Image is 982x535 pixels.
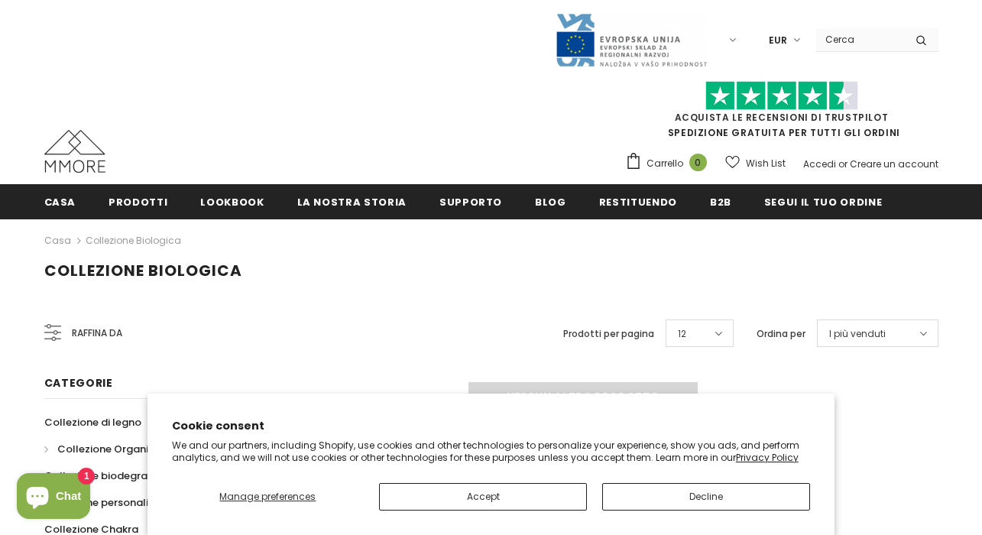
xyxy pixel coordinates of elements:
span: Restituendo [599,195,677,209]
label: Ordina per [757,326,805,342]
span: Collezione biologica [44,260,242,281]
a: Collezione personalizzata [44,489,177,516]
a: Creare un account [850,157,938,170]
a: Acquista le recensioni di TrustPilot [675,111,889,124]
span: Lookbook [200,195,264,209]
span: Prodotti [109,195,167,209]
a: supporto [439,184,502,219]
a: Casa [44,232,71,250]
a: Accedi [803,157,836,170]
span: Blog [535,195,566,209]
a: Restituendo [599,184,677,219]
span: La nostra storia [297,195,407,209]
img: Casi MMORE [44,130,105,173]
a: Blog [535,184,566,219]
button: Manage preferences [172,483,364,511]
a: Privacy Policy [736,451,799,464]
span: 0 [689,154,707,171]
a: Lookbook [200,184,264,219]
a: Javni Razpis [555,33,708,46]
span: B2B [710,195,731,209]
span: supporto [439,195,502,209]
span: 12 [678,326,686,342]
a: Prodotti [109,184,167,219]
span: Categorie [44,375,113,391]
a: Carrello 0 [625,152,715,175]
p: We and our partners, including Shopify, use cookies and other technologies to personalize your ex... [172,439,811,463]
a: Wish List [725,150,786,177]
a: Collezione di legno [44,409,141,436]
span: or [838,157,848,170]
span: I più venduti [829,326,886,342]
button: Accept [379,483,587,511]
span: Segui il tuo ordine [764,195,882,209]
input: Search Site [816,28,904,50]
img: Javni Razpis [555,12,708,68]
span: Collezione biodegradabile [44,469,180,483]
a: Collezione biologica [86,234,181,247]
span: Collezione personalizzata [44,495,177,510]
span: Collezione Organika [57,442,160,456]
label: Prodotti per pagina [563,326,654,342]
span: Casa [44,195,76,209]
a: Segui il tuo ordine [764,184,882,219]
span: Collezione di legno [44,415,141,430]
span: Raffina da [72,325,122,342]
span: Manage preferences [219,490,316,503]
span: EUR [769,33,787,48]
span: SPEDIZIONE GRATUITA PER TUTTI GLI ORDINI [625,88,938,139]
a: La nostra storia [297,184,407,219]
span: Carrello [647,156,683,171]
button: Decline [602,483,810,511]
inbox-online-store-chat: Shopify online store chat [12,473,95,523]
a: Casa [44,184,76,219]
a: Collezione Organika [44,436,160,462]
span: Wish List [746,156,786,171]
a: B2B [710,184,731,219]
a: Collezione biodegradabile [44,462,180,489]
img: Fidati di Pilot Stars [705,81,858,111]
h2: Cookie consent [172,418,811,434]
